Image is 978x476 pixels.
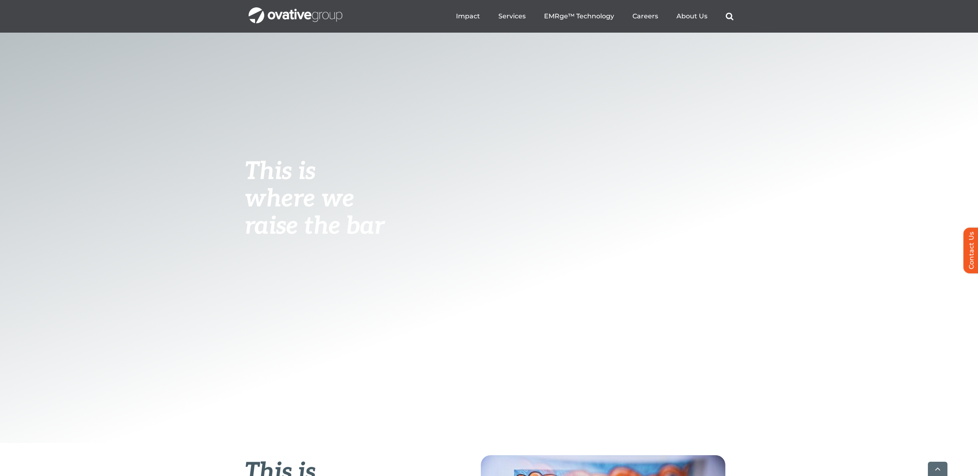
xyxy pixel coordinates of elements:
[676,12,707,20] a: About Us
[244,157,315,186] span: This is
[456,3,733,29] nav: Menu
[632,12,658,20] a: Careers
[249,7,342,14] a: OG_Full_horizontal_WHT
[498,12,526,20] a: Services
[544,12,614,20] a: EMRge™ Technology
[244,184,384,241] span: where we raise the bar
[456,12,480,20] a: Impact
[726,12,733,20] a: Search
